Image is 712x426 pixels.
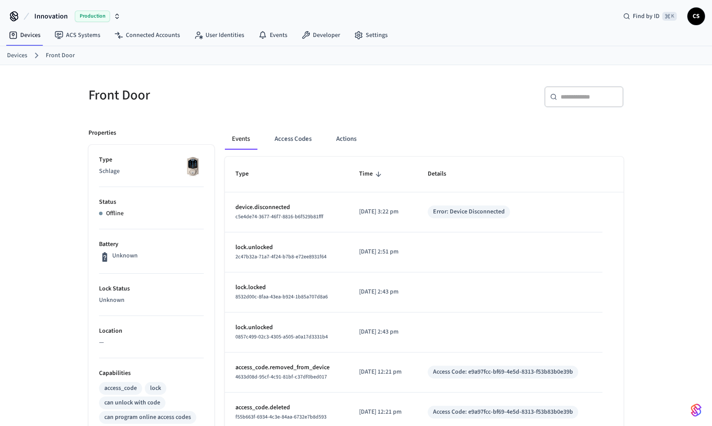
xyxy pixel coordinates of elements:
button: CS [687,7,705,25]
a: ACS Systems [48,27,107,43]
a: Events [251,27,294,43]
p: access_code.deleted [235,403,338,412]
span: Time [359,167,384,181]
p: Lock Status [99,284,204,294]
p: Battery [99,240,204,249]
p: Schlage [99,167,204,176]
span: 4633d08d-95cf-4c91-81bf-c37df0bed017 [235,373,327,381]
img: Schlage Sense Smart Deadbolt with Camelot Trim, Front [182,155,204,177]
a: Devices [2,27,48,43]
p: lock.unlocked [235,243,338,252]
span: 8532d00c-8faa-43ea-b924-1b85a707d8a6 [235,293,328,301]
p: [DATE] 2:43 pm [359,327,407,337]
a: Settings [347,27,395,43]
div: Error: Device Disconnected [433,207,505,217]
div: access_code [104,384,137,393]
span: Type [235,167,260,181]
div: Access Code: e9a97fcc-bf69-4e5d-8313-f53b83b0e39b [433,408,573,417]
button: Access Codes [268,129,319,150]
p: [DATE] 2:51 pm [359,247,407,257]
div: ant example [225,129,624,150]
span: 2c47b32a-71a7-4f24-b7b8-e72ee8931f64 [235,253,327,261]
p: Status [99,198,204,207]
span: 0857c499-02c3-4305-a505-a0a17d3331b4 [235,333,328,341]
span: Details [428,167,458,181]
span: Innovation [34,11,68,22]
div: can unlock with code [104,398,160,408]
p: [DATE] 12:21 pm [359,408,407,417]
p: device.disconnected [235,203,338,212]
p: access_code.removed_from_device [235,363,338,372]
img: SeamLogoGradient.69752ec5.svg [691,403,701,417]
p: Capabilities [99,369,204,378]
span: CS [688,8,704,24]
div: lock [150,384,161,393]
p: Unknown [112,251,138,261]
a: Connected Accounts [107,27,187,43]
span: f55b663f-6934-4c3e-84aa-6732e7b8d593 [235,413,327,421]
p: Unknown [99,296,204,305]
p: Type [99,155,204,165]
div: Access Code: e9a97fcc-bf69-4e5d-8313-f53b83b0e39b [433,367,573,377]
p: Offline [106,209,124,218]
div: Find by ID⌘ K [616,8,684,24]
span: Find by ID [633,12,660,21]
p: [DATE] 12:21 pm [359,367,407,377]
a: Developer [294,27,347,43]
p: [DATE] 2:43 pm [359,287,407,297]
p: [DATE] 3:22 pm [359,207,407,217]
p: — [99,338,204,347]
p: lock.unlocked [235,323,338,332]
p: Properties [88,129,116,138]
span: c5e4de74-3677-46f7-8816-b6f529b81fff [235,213,323,220]
span: ⌘ K [662,12,677,21]
h5: Front Door [88,86,351,104]
p: lock.locked [235,283,338,292]
p: Location [99,327,204,336]
a: User Identities [187,27,251,43]
div: can program online access codes [104,413,191,422]
button: Events [225,129,257,150]
span: Production [75,11,110,22]
button: Actions [329,129,363,150]
a: Front Door [46,51,75,60]
a: Devices [7,51,27,60]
